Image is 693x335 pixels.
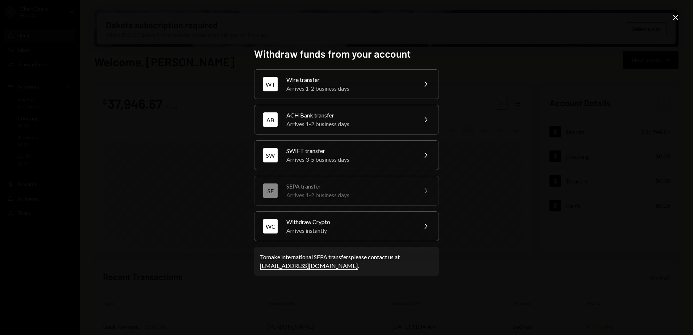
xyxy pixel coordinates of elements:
[254,140,439,170] button: SWSWIFT transferArrives 3-5 business days
[286,218,412,226] div: Withdraw Crypto
[263,183,278,198] div: SE
[286,155,412,164] div: Arrives 3-5 business days
[254,69,439,99] button: WTWire transferArrives 1-2 business days
[286,75,412,84] div: Wire transfer
[263,112,278,127] div: AB
[286,146,412,155] div: SWIFT transfer
[286,226,412,235] div: Arrives instantly
[286,111,412,120] div: ACH Bank transfer
[254,211,439,241] button: WCWithdraw CryptoArrives instantly
[286,120,412,128] div: Arrives 1-2 business days
[254,47,439,61] h2: Withdraw funds from your account
[286,191,412,199] div: Arrives 1-2 business days
[286,84,412,93] div: Arrives 1-2 business days
[263,219,278,233] div: WC
[286,182,412,191] div: SEPA transfer
[254,105,439,135] button: ABACH Bank transferArrives 1-2 business days
[260,262,358,270] a: [EMAIL_ADDRESS][DOMAIN_NAME]
[263,77,278,91] div: WT
[260,253,433,270] div: To make international SEPA transfers please contact us at .
[263,148,278,162] div: SW
[254,176,439,206] button: SESEPA transferArrives 1-2 business days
